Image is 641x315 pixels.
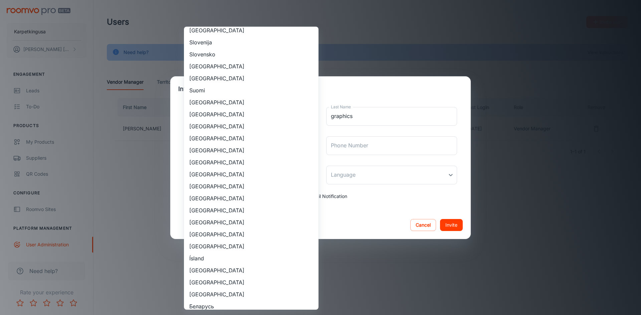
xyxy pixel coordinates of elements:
[184,276,318,288] li: [GEOGRAPHIC_DATA]
[184,60,318,72] li: [GEOGRAPHIC_DATA]
[184,180,318,192] li: [GEOGRAPHIC_DATA]
[184,84,318,96] li: Suomi
[184,228,318,240] li: [GEOGRAPHIC_DATA]
[184,144,318,156] li: [GEOGRAPHIC_DATA]
[184,132,318,144] li: [GEOGRAPHIC_DATA]
[184,108,318,120] li: [GEOGRAPHIC_DATA]
[184,156,318,168] li: [GEOGRAPHIC_DATA]
[184,300,318,312] li: Беларусь
[184,264,318,276] li: [GEOGRAPHIC_DATA]
[184,204,318,216] li: [GEOGRAPHIC_DATA]
[184,288,318,300] li: [GEOGRAPHIC_DATA]
[184,168,318,180] li: [GEOGRAPHIC_DATA]
[184,24,318,36] li: [GEOGRAPHIC_DATA]
[184,96,318,108] li: [GEOGRAPHIC_DATA]
[184,120,318,132] li: [GEOGRAPHIC_DATA]
[184,36,318,48] li: Slovenija
[184,48,318,60] li: Slovensko
[184,216,318,228] li: [GEOGRAPHIC_DATA]
[184,192,318,204] li: [GEOGRAPHIC_DATA]
[184,252,318,264] li: Ísland
[184,72,318,84] li: [GEOGRAPHIC_DATA]
[184,240,318,252] li: [GEOGRAPHIC_DATA]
